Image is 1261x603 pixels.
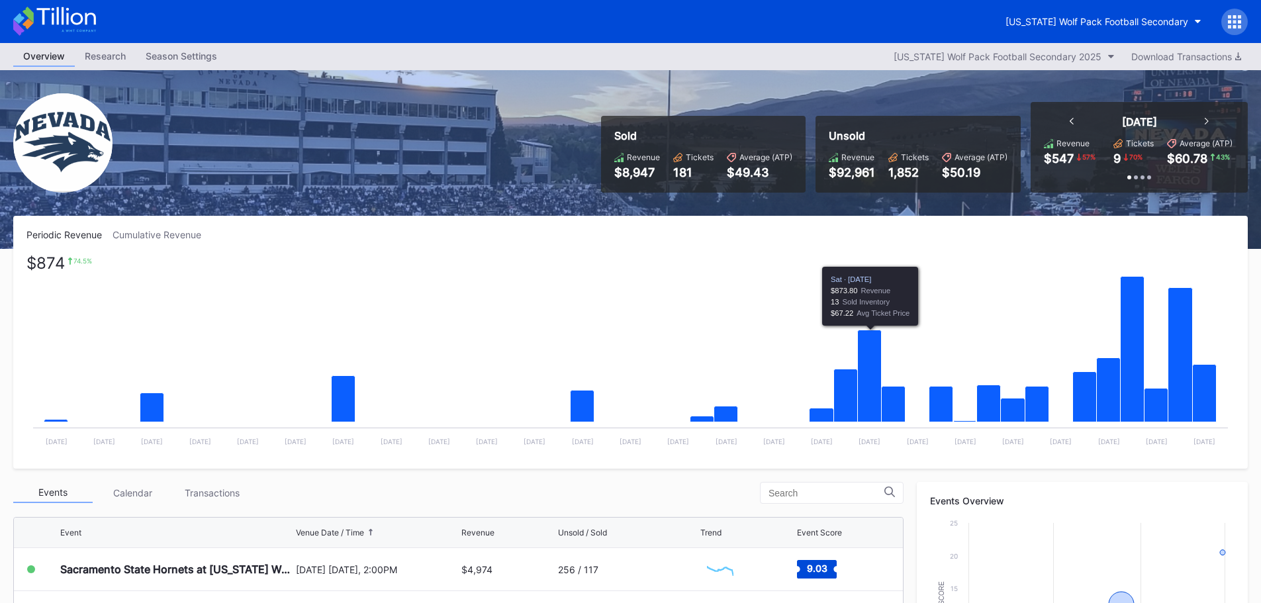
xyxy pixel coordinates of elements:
[136,46,227,66] div: Season Settings
[797,528,842,537] div: Event Score
[136,46,227,67] a: Season Settings
[950,519,958,527] text: 25
[461,564,492,575] div: $4,974
[476,438,498,445] text: [DATE]
[727,165,792,179] div: $49.43
[13,93,113,193] img: Nevada_Wolf_Pack_Football_Secondary.png
[60,528,81,537] div: Event
[907,438,929,445] text: [DATE]
[806,563,827,574] text: 9.03
[572,438,594,445] text: [DATE]
[75,46,136,66] div: Research
[26,229,113,240] div: Periodic Revenue
[1056,138,1090,148] div: Revenue
[1098,438,1120,445] text: [DATE]
[1146,438,1168,445] text: [DATE]
[700,553,740,586] svg: Chart title
[381,438,402,445] text: [DATE]
[60,563,293,576] div: Sacramento State Hornets at [US_STATE] Wolf Pack Football
[1193,438,1215,445] text: [DATE]
[1131,51,1241,62] div: Download Transactions
[13,483,93,503] div: Events
[955,152,1007,162] div: Average (ATP)
[558,528,607,537] div: Unsold / Sold
[141,438,163,445] text: [DATE]
[1113,152,1121,165] div: 9
[1215,152,1231,162] div: 43 %
[285,438,306,445] text: [DATE]
[189,438,211,445] text: [DATE]
[811,438,833,445] text: [DATE]
[841,152,874,162] div: Revenue
[686,152,714,162] div: Tickets
[332,438,354,445] text: [DATE]
[558,564,598,575] div: 256 / 117
[1044,152,1074,165] div: $547
[700,528,722,537] div: Trend
[763,438,785,445] text: [DATE]
[888,165,929,179] div: 1,852
[1002,438,1024,445] text: [DATE]
[829,129,1007,142] div: Unsold
[627,152,660,162] div: Revenue
[428,438,450,445] text: [DATE]
[296,564,459,575] div: [DATE] [DATE], 2:00PM
[829,165,875,179] div: $92,961
[26,257,1235,455] svg: Chart title
[1128,152,1144,162] div: 70 %
[13,46,75,67] a: Overview
[1167,152,1207,165] div: $60.78
[296,528,364,537] div: Venue Date / Time
[26,257,65,269] div: $874
[614,129,792,142] div: Sold
[93,483,172,503] div: Calendar
[113,229,212,240] div: Cumulative Revenue
[1126,138,1154,148] div: Tickets
[1180,138,1233,148] div: Average (ATP)
[955,438,976,445] text: [DATE]
[667,438,689,445] text: [DATE]
[237,438,259,445] text: [DATE]
[1125,48,1248,66] button: Download Transactions
[769,488,884,498] input: Search
[673,165,714,179] div: 181
[951,584,958,592] text: 15
[1050,438,1072,445] text: [DATE]
[461,528,494,537] div: Revenue
[614,165,660,179] div: $8,947
[950,552,958,560] text: 20
[75,46,136,67] a: Research
[894,51,1101,62] div: [US_STATE] Wolf Pack Football Secondary 2025
[859,438,880,445] text: [DATE]
[524,438,545,445] text: [DATE]
[716,438,737,445] text: [DATE]
[73,257,92,265] div: 74.5 %
[942,165,1007,179] div: $50.19
[172,483,252,503] div: Transactions
[93,438,115,445] text: [DATE]
[1081,152,1097,162] div: 57 %
[930,495,1235,506] div: Events Overview
[739,152,792,162] div: Average (ATP)
[901,152,929,162] div: Tickets
[1122,115,1157,128] div: [DATE]
[996,9,1211,34] button: [US_STATE] Wolf Pack Football Secondary
[887,48,1121,66] button: [US_STATE] Wolf Pack Football Secondary 2025
[46,438,68,445] text: [DATE]
[620,438,641,445] text: [DATE]
[1005,16,1188,27] div: [US_STATE] Wolf Pack Football Secondary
